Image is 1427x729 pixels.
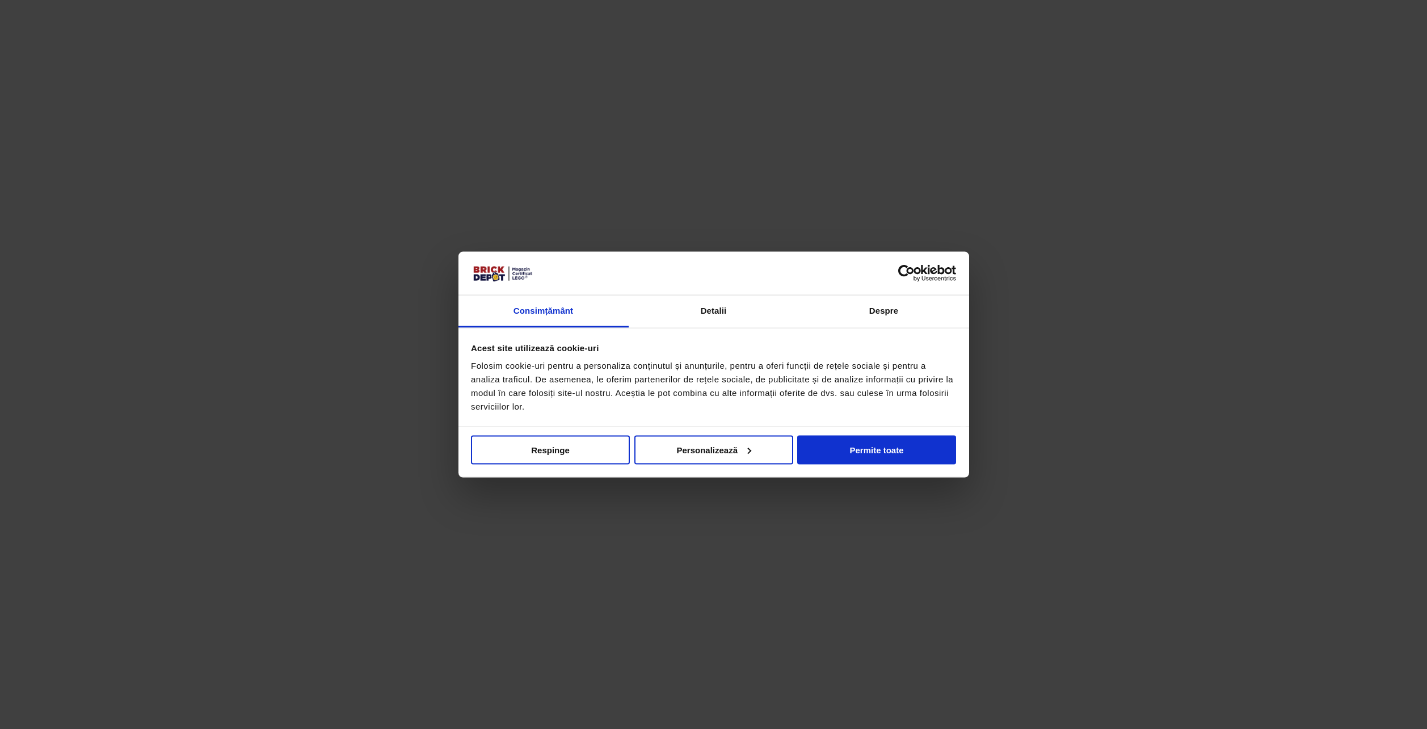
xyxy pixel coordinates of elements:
[471,264,533,283] img: siglă
[458,296,629,328] a: Consimțământ
[797,435,956,464] button: Permite toate
[471,341,956,355] div: Acest site utilizează cookie-uri
[471,359,956,414] div: Folosim cookie-uri pentru a personaliza conținutul și anunțurile, pentru a oferi funcții de rețel...
[799,296,969,328] a: Despre
[629,296,799,328] a: Detalii
[857,264,956,281] a: Usercentrics Cookiebot - opens in a new window
[634,435,793,464] button: Personalizează
[471,435,630,464] button: Respinge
